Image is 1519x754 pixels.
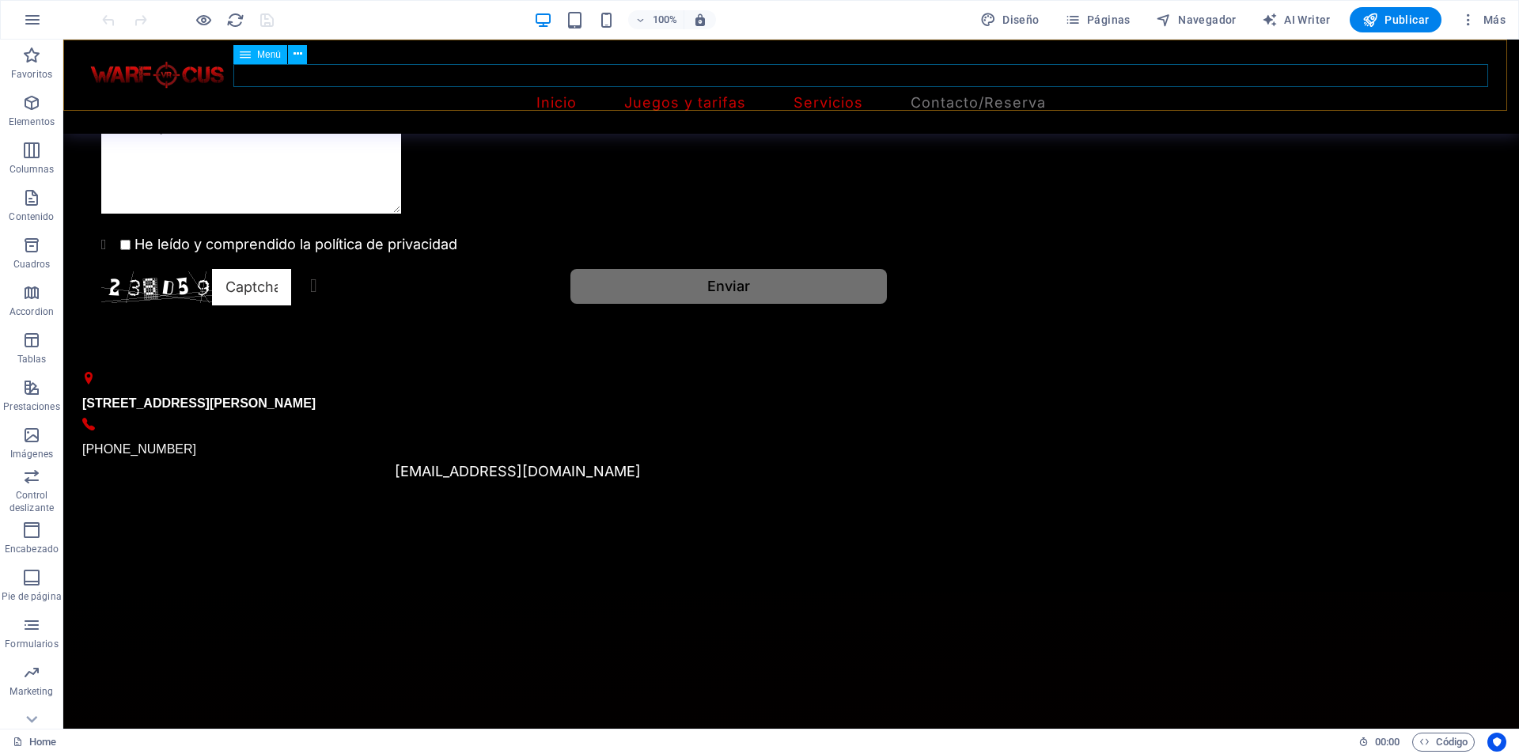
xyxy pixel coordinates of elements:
[974,7,1046,32] div: Diseño (Ctrl+Alt+Y)
[257,50,281,59] span: Menú
[9,116,55,128] p: Elementos
[5,543,59,555] p: Encabezado
[9,210,54,223] p: Contenido
[11,68,52,81] p: Favoritos
[13,733,56,752] a: Haz clic para cancelar la selección y doble clic para abrir páginas
[1412,733,1475,752] button: Código
[9,163,55,176] p: Columnas
[1460,12,1506,28] span: Más
[974,7,1046,32] button: Diseño
[1487,733,1506,752] button: Usercentrics
[1150,7,1243,32] button: Navegador
[2,590,61,603] p: Pie de página
[1059,7,1137,32] button: Páginas
[693,13,707,27] i: Al redimensionar, ajustar el nivel de zoom automáticamente para ajustarse al dispositivo elegido.
[3,400,59,413] p: Prestaciones
[628,10,684,29] button: 100%
[9,685,53,698] p: Marketing
[225,10,244,29] button: reload
[1350,7,1442,32] button: Publicar
[194,10,213,29] button: Haz clic para salir del modo de previsualización y seguir editando
[1386,736,1388,748] span: :
[652,10,677,29] h6: 100%
[1358,733,1400,752] h6: Tiempo de la sesión
[1375,733,1400,752] span: 00 00
[980,12,1040,28] span: Diseño
[1454,7,1512,32] button: Más
[1419,733,1468,752] span: Código
[1262,12,1331,28] span: AI Writer
[1362,12,1430,28] span: Publicar
[1156,12,1237,28] span: Navegador
[226,11,244,29] i: Volver a cargar página
[13,258,51,271] p: Cuadros
[1256,7,1337,32] button: AI Writer
[9,305,54,318] p: Accordion
[10,448,53,460] p: Imágenes
[1065,12,1131,28] span: Páginas
[5,638,58,650] p: Formularios
[17,353,47,366] p: Tablas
